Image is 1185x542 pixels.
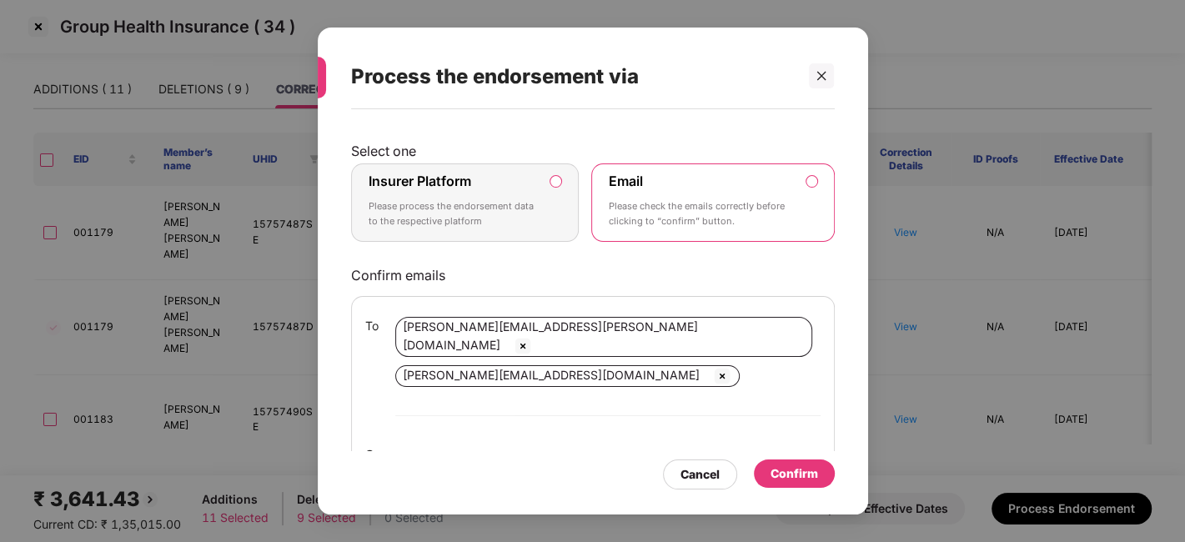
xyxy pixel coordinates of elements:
[351,267,835,284] p: Confirm emails
[806,176,817,187] input: EmailPlease check the emails correctly before clicking to “confirm” button.
[351,143,835,159] p: Select one
[403,319,698,352] span: [PERSON_NAME][EMAIL_ADDRESS][PERSON_NAME][DOMAIN_NAME]
[680,465,720,484] div: Cancel
[550,176,561,187] input: Insurer PlatformPlease process the endorsement data to the respective platform
[351,44,795,109] div: Process the endorsement via
[513,336,533,356] img: svg+xml;base64,PHN2ZyBpZD0iQ3Jvc3MtMzJ4MzIiIHhtbG5zPSJodHRwOi8vd3d3LnczLm9yZy8yMDAwL3N2ZyIgd2lkdG...
[365,445,380,464] span: Cc
[369,199,539,228] p: Please process the endorsement data to the respective platform
[369,173,471,189] label: Insurer Platform
[712,366,732,386] img: svg+xml;base64,PHN2ZyBpZD0iQ3Jvc3MtMzJ4MzIiIHhtbG5zPSJodHRwOi8vd3d3LnczLm9yZy8yMDAwL3N2ZyIgd2lkdG...
[609,199,793,228] p: Please check the emails correctly before clicking to “confirm” button.
[403,368,700,382] span: [PERSON_NAME][EMAIL_ADDRESS][DOMAIN_NAME]
[609,173,643,189] label: Email
[365,317,379,335] span: To
[816,70,827,82] span: close
[771,464,818,483] div: Confirm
